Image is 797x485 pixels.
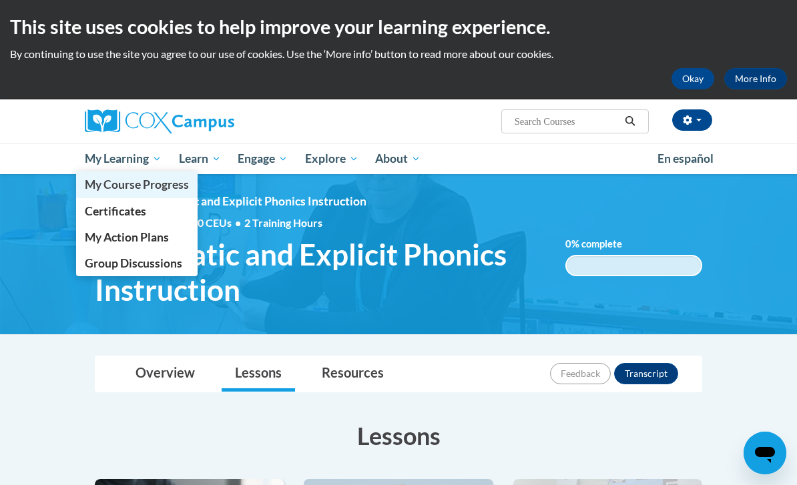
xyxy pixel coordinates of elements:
button: Search [620,113,640,129]
span: En español [657,151,714,165]
span: Engage [238,151,288,167]
a: My Course Progress [76,171,198,197]
span: 0.20 CEUs [183,215,244,230]
a: More Info [724,68,787,89]
span: My Course Progress [85,177,189,191]
span: Systematic and Explicit Phonics Instruction [95,237,545,308]
a: Lessons [222,356,295,392]
a: Explore [296,143,367,174]
button: Transcript [614,363,678,384]
span: 2 Training Hours [244,216,322,229]
a: Certificates [76,198,198,224]
a: Group Discussions [76,250,198,276]
span: My Learning [85,151,162,167]
h2: This site uses cookies to help improve your learning experience. [10,13,787,40]
button: Okay [672,68,714,89]
span: Learn [179,151,221,167]
a: En español [649,145,722,173]
button: Feedback [550,363,611,384]
span: 0 [565,238,571,250]
span: • [235,216,241,229]
a: Engage [229,143,296,174]
img: Cox Campus [85,109,234,133]
a: My Action Plans [76,224,198,250]
a: Overview [122,356,208,392]
span: Certificates [85,204,146,218]
p: By continuing to use the site you agree to our use of cookies. Use the ‘More info’ button to read... [10,47,787,61]
a: Cox Campus [85,109,280,133]
iframe: Button to launch messaging window [744,432,786,474]
span: Systematic and Explicit Phonics Instruction [142,194,366,208]
h3: Lessons [95,419,702,452]
a: Learn [170,143,230,174]
span: My Action Plans [85,230,169,244]
a: My Learning [76,143,170,174]
a: Resources [308,356,397,392]
span: About [375,151,421,167]
button: Account Settings [672,109,712,131]
span: Group Discussions [85,256,182,270]
a: About [367,143,430,174]
label: % complete [565,237,642,252]
input: Search Courses [513,113,620,129]
span: Explore [305,151,358,167]
div: Main menu [75,143,722,174]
